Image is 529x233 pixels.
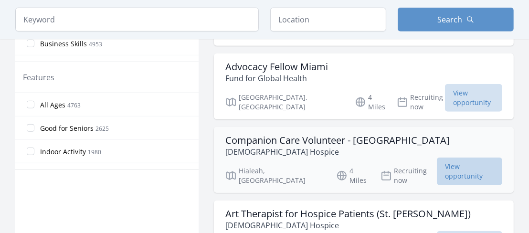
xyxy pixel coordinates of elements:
[225,93,343,112] p: [GEOGRAPHIC_DATA], [GEOGRAPHIC_DATA]
[27,124,34,132] input: Good for Seniors 2625
[40,147,86,157] span: Indoor Activity
[437,158,502,185] span: View opportunity
[225,61,328,73] h3: Advocacy Fellow Miami
[95,125,109,133] span: 2625
[89,40,102,48] span: 4953
[381,166,437,185] p: Recruiting now
[355,93,385,112] p: 4 Miles
[438,14,463,25] span: Search
[214,53,514,119] a: Advocacy Fellow Miami Fund for Global Health [GEOGRAPHIC_DATA], [GEOGRAPHIC_DATA] 4 Miles Recruit...
[40,124,94,133] span: Good for Seniors
[445,84,502,112] span: View opportunity
[225,146,450,158] p: [DEMOGRAPHIC_DATA] Hospice
[214,127,514,193] a: Companion Care Volunteer - [GEOGRAPHIC_DATA] [DEMOGRAPHIC_DATA] Hospice Hialeah, [GEOGRAPHIC_DATA...
[23,72,54,83] legend: Features
[67,101,81,109] span: 4763
[27,40,34,47] input: Business Skills 4953
[225,166,325,185] p: Hialeah, [GEOGRAPHIC_DATA]
[336,166,370,185] p: 4 Miles
[27,101,34,108] input: All Ages 4763
[225,135,450,146] h3: Companion Care Volunteer - [GEOGRAPHIC_DATA]
[398,8,514,32] button: Search
[40,39,87,49] span: Business Skills
[88,148,101,156] span: 1980
[225,73,328,84] p: Fund for Global Health
[15,8,259,32] input: Keyword
[397,93,445,112] p: Recruiting now
[225,208,471,220] h3: Art Therapist for Hospice Patients (St. [PERSON_NAME])
[40,100,65,110] span: All Ages
[270,8,386,32] input: Location
[225,220,471,231] p: [DEMOGRAPHIC_DATA] Hospice
[27,148,34,155] input: Indoor Activity 1980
